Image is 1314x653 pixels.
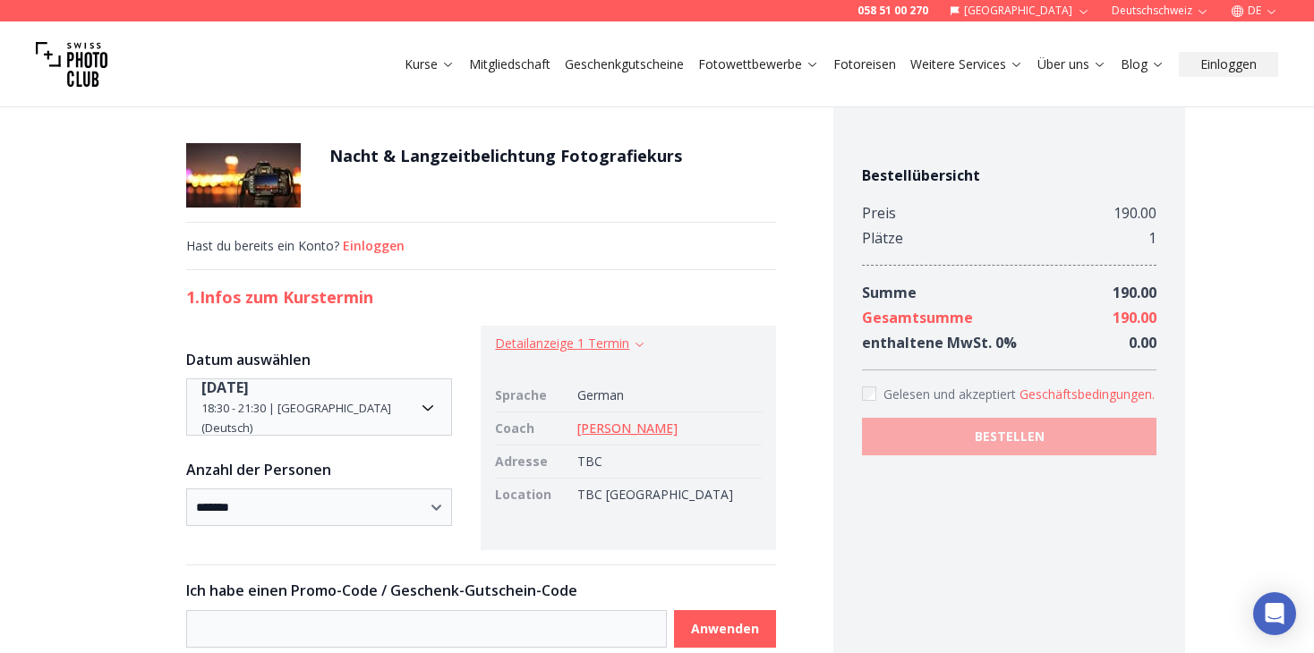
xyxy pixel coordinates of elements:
[691,52,826,77] button: Fotowettbewerbe
[462,52,558,77] button: Mitgliedschaft
[883,386,1020,403] span: Gelesen und akzeptiert
[1129,333,1156,352] span: 0.00
[570,445,762,479] td: TBC
[1113,200,1156,225] div: 190.00
[698,55,819,73] a: Fotowettbewerbe
[858,4,928,18] a: 058 51 00 270
[1113,283,1156,302] span: 190.00
[674,610,776,648] button: Anwenden
[469,55,550,73] a: Mitgliedschaft
[862,225,903,250] div: Plätze
[495,479,569,512] td: Location
[1253,592,1296,635] div: Open Intercom Messenger
[495,445,569,479] td: Adresse
[36,29,107,100] img: Swiss photo club
[565,55,684,73] a: Geschenkgutscheine
[691,620,759,638] b: Anwenden
[495,412,569,445] td: Coach
[577,420,678,437] a: [PERSON_NAME]
[186,378,453,436] button: Date
[910,55,1023,73] a: Weitere Services
[186,237,776,255] div: Hast du bereits ein Konto?
[570,379,762,412] td: German
[570,479,762,512] td: TBC [GEOGRAPHIC_DATA]
[329,143,682,168] h1: Nacht & Langzeitbelichtung Fotografiekurs
[1121,55,1165,73] a: Blog
[862,165,1157,186] h4: Bestellübersicht
[1113,308,1156,327] span: 190.00
[1030,52,1113,77] button: Über uns
[186,580,776,601] h3: Ich habe einen Promo-Code / Geschenk-Gutschein-Code
[495,379,569,412] td: Sprache
[862,386,876,401] input: Accept terms
[862,200,896,225] div: Preis
[1020,386,1155,403] button: Accept termsGelesen und akzeptiert
[903,52,1030,77] button: Weitere Services
[558,52,691,77] button: Geschenkgutscheine
[1148,225,1156,250] div: 1
[405,55,455,73] a: Kurse
[495,335,646,352] button: Detailanzeige 1 Termin
[833,55,896,73] a: Fotoreisen
[186,459,453,480] h3: Anzahl der Personen
[862,280,917,305] div: Summe
[186,143,301,208] img: Nacht & Langzeitbelichtung Fotografiekurs
[862,418,1157,455] button: BESTELLEN
[1037,55,1106,73] a: Über uns
[1113,52,1172,77] button: Blog
[186,349,453,370] h3: Datum auswählen
[343,237,405,255] button: Einloggen
[1179,52,1278,77] button: Einloggen
[826,52,903,77] button: Fotoreisen
[186,284,776,310] h2: 1. Infos zum Kurstermin
[862,305,973,330] div: Gesamtsumme
[862,330,1017,355] div: enthaltene MwSt. 0 %
[975,428,1045,445] b: BESTELLEN
[397,52,462,77] button: Kurse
